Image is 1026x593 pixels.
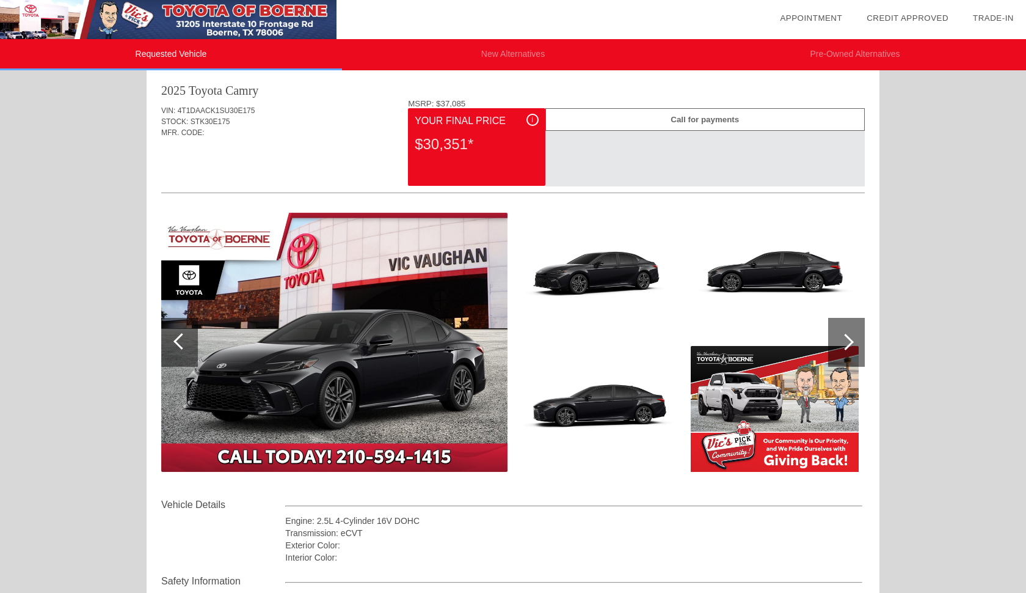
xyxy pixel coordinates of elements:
[517,346,685,472] img: image.aspx
[285,515,862,527] div: Engine: 2.5L 4-Cylinder 16V DOHC
[415,114,538,128] div: Your Final Price
[780,13,842,23] a: Appointment
[973,13,1014,23] a: Trade-In
[285,551,862,564] div: Interior Color:
[191,117,230,126] span: STK30E175
[342,39,684,70] li: New Alternatives
[161,213,508,472] img: image.aspx
[545,108,865,131] div: Call for payments
[161,574,285,589] div: Safety Information
[161,106,175,115] span: VIN:
[161,157,865,176] div: Quoted on [DATE] 1:50:20 PM
[161,498,285,512] div: Vehicle Details
[517,213,685,339] img: image.aspx
[691,346,859,472] img: image.aspx
[285,539,862,551] div: Exterior Color:
[867,13,948,23] a: Credit Approved
[161,128,205,137] span: MFR. CODE:
[684,39,1026,70] li: Pre-Owned Alternatives
[161,117,188,126] span: STOCK:
[415,128,538,160] div: $30,351*
[691,213,859,339] img: image.aspx
[161,82,258,99] div: 2025 Toyota Camry
[178,106,255,115] span: 4T1DAACK1SU30E175
[408,99,865,108] div: MSRP: $37,085
[285,527,862,539] div: Transmission: eCVT
[531,116,533,124] span: i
